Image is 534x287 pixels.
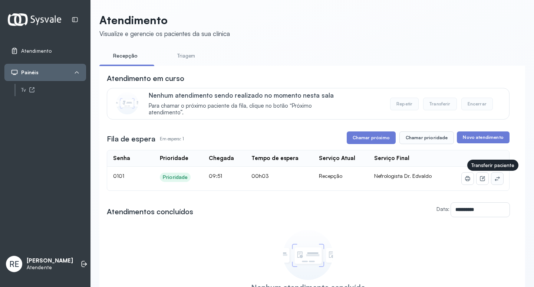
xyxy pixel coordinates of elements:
[21,48,52,54] span: Atendimento
[107,206,193,217] h3: Atendimentos concluídos
[319,155,355,162] div: Serviço Atual
[209,155,234,162] div: Chegada
[8,13,61,26] img: Logotipo do estabelecimento
[347,131,396,144] button: Chamar próximo
[436,206,449,212] label: Data:
[399,131,454,144] button: Chamar prioridade
[390,98,419,110] button: Repetir
[21,87,86,93] div: Tv
[457,131,509,143] button: Novo atendimento
[21,85,86,95] a: Tv
[11,47,80,55] a: Atendimento
[251,155,299,162] div: Tempo de espera
[107,134,155,144] h3: Fila de espera
[461,98,493,110] button: Encerrar
[319,173,362,179] div: Recepção
[113,173,124,179] span: 0101
[374,173,432,179] span: Nefrologista Dr. Edvaldo
[116,92,138,114] img: Imagem de CalloutCard
[251,173,269,179] span: 00h03
[149,91,345,99] p: Nenhum atendimento sendo realizado no momento nesta sala
[374,155,409,162] div: Serviço Final
[27,264,73,271] p: Atendente
[99,13,230,27] p: Atendimento
[209,173,222,179] span: 09:51
[160,50,212,62] a: Triagem
[27,257,73,264] p: [PERSON_NAME]
[149,102,345,117] span: Para chamar o próximo paciente da fila, clique no botão “Próximo atendimento”.
[107,73,184,84] h3: Atendimento em curso
[163,174,188,180] div: Prioridade
[283,230,333,280] img: Imagem de empty state
[160,134,184,144] p: Em espera: 1
[99,30,230,37] div: Visualize e gerencie os pacientes da sua clínica
[160,155,188,162] div: Prioridade
[113,155,130,162] div: Senha
[423,98,457,110] button: Transferir
[21,69,39,76] span: Painéis
[99,50,151,62] a: Recepção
